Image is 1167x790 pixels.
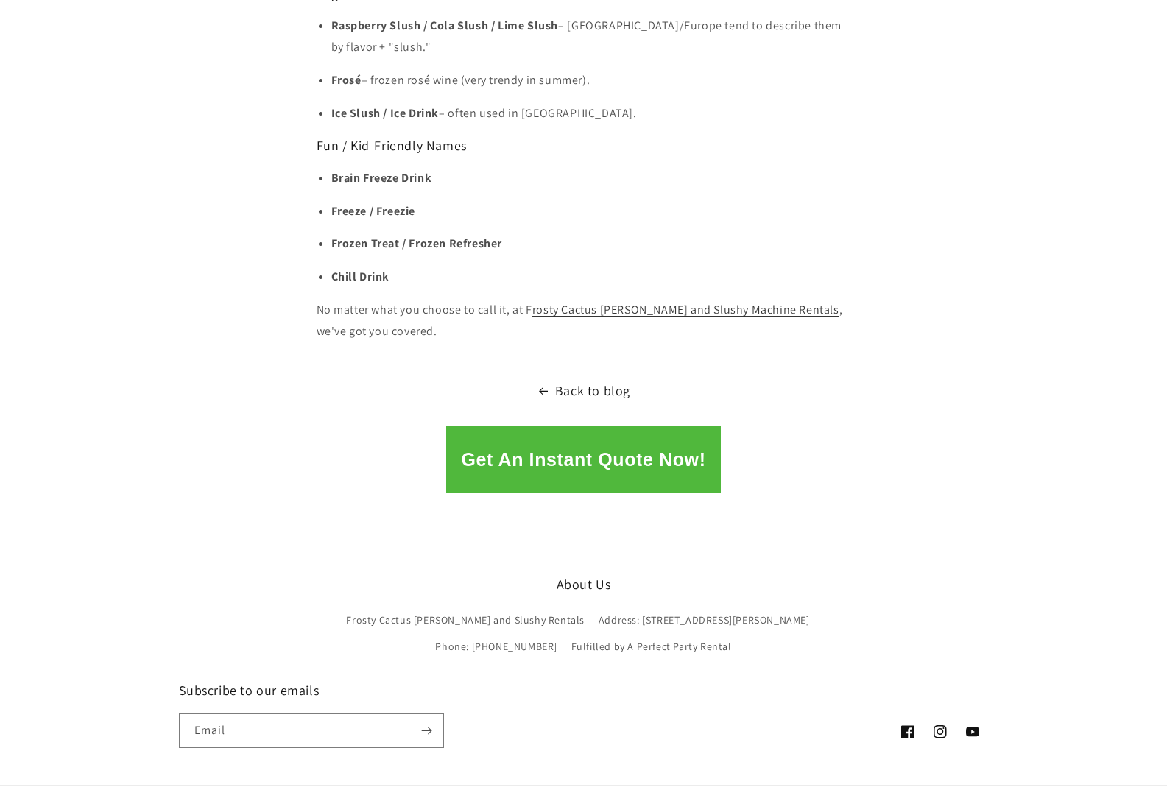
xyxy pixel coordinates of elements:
strong: Brain Freeze Drink [331,170,432,186]
strong: Freeze / Freezie [331,203,416,219]
strong: Ice Slush / Ice Drink [331,105,440,121]
h3: Fun / Kid-Friendly Names [317,137,851,154]
p: – [GEOGRAPHIC_DATA]/Europe tend to describe them by flavor + "slush." [331,15,851,58]
strong: Raspberry Slush / Cola Slush / Lime Slush [331,18,559,33]
p: – often used in [GEOGRAPHIC_DATA]. [331,103,851,124]
input: Email [180,714,443,747]
button: Subscribe [411,713,443,748]
a: rosty Cactus [PERSON_NAME] and Slushy Machine Rentals [532,302,839,317]
a: Address: [STREET_ADDRESS][PERSON_NAME] [599,607,810,633]
a: Fulfilled by A Perfect Party Rental [571,634,732,660]
a: Phone: [PHONE_NUMBER] [435,634,557,660]
h2: About Us [304,576,864,593]
a: Frosty Cactus [PERSON_NAME] and Slushy Rentals [346,611,585,633]
h2: Subscribe to our emails [179,682,584,699]
p: – frozen rosé wine (very trendy in summer). [331,70,851,91]
strong: Frosé [331,72,362,88]
button: Get An Instant Quote Now! [446,426,720,493]
p: No matter what you choose to call it, at F , we've got you covered. [317,300,851,342]
strong: Frozen Treat / Frozen Refresher [331,236,503,251]
strong: Chill Drink [331,269,390,284]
